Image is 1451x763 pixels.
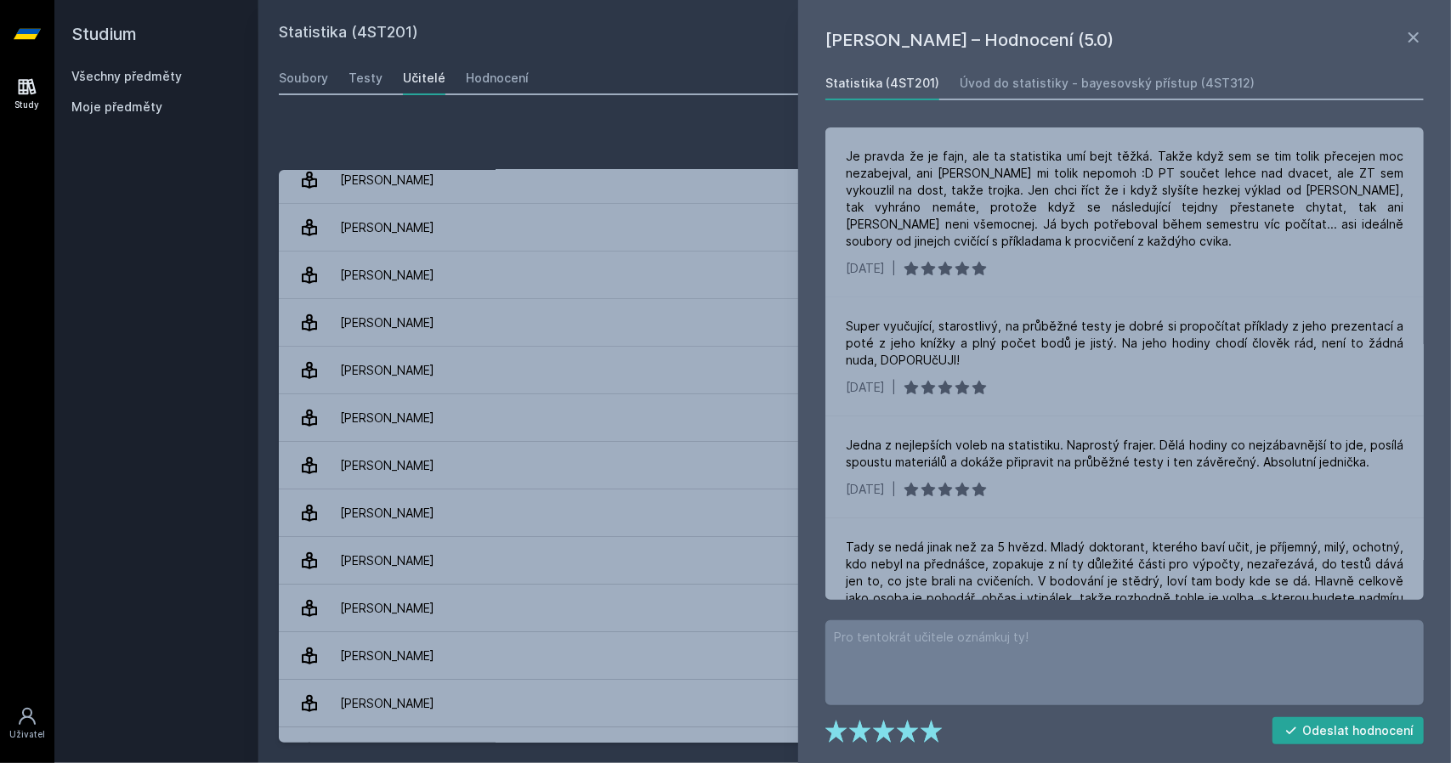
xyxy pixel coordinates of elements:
[3,68,51,120] a: Study
[279,204,1431,252] a: [PERSON_NAME] 2 hodnocení 4.0
[71,69,182,83] a: Všechny předměty
[340,544,434,578] div: [PERSON_NAME]
[340,591,434,625] div: [PERSON_NAME]
[846,379,885,396] div: [DATE]
[340,687,434,721] div: [PERSON_NAME]
[279,61,328,95] a: Soubory
[279,299,1431,347] a: [PERSON_NAME] 13 hodnocení 4.7
[279,489,1431,537] a: [PERSON_NAME] 6 hodnocení 5.0
[279,347,1431,394] a: [PERSON_NAME] 2 hodnocení 3.5
[846,318,1403,369] div: Super vyučující, starostlivý, na průběžné testy je dobré si propočítat příklady z jeho prezentací...
[279,20,1240,48] h2: Statistika (4ST201)
[349,70,383,87] div: Testy
[1272,717,1425,744] button: Odeslat hodnocení
[340,306,434,340] div: [PERSON_NAME]
[846,260,885,277] div: [DATE]
[403,70,445,87] div: Učitelé
[846,481,885,498] div: [DATE]
[279,680,1431,727] a: [PERSON_NAME] 2 hodnocení 5.0
[279,252,1431,299] a: [PERSON_NAME] 30 hodnocení 4.8
[466,70,529,87] div: Hodnocení
[846,437,1403,471] div: Jedna z nejlepších voleb na statistiku. Naprostý frajer. Dělá hodiny co nejzábavnější to jde, pos...
[279,394,1431,442] a: [PERSON_NAME] 5 hodnocení 4.6
[340,258,434,292] div: [PERSON_NAME]
[279,442,1431,489] a: [PERSON_NAME] 11 hodnocení 4.9
[466,61,529,95] a: Hodnocení
[279,585,1431,632] a: [PERSON_NAME] 3 hodnocení 4.7
[846,148,1403,250] div: Je pravda že je fajn, ale ta statistika umí bejt těžká. Takže když sem se tim tolik přecejen moc ...
[279,632,1431,680] a: [PERSON_NAME] 14 hodnocení 4.8
[279,70,328,87] div: Soubory
[279,156,1431,204] a: [PERSON_NAME] 1 hodnocení 5.0
[340,211,434,245] div: [PERSON_NAME]
[340,353,434,387] div: [PERSON_NAME]
[279,537,1431,585] a: [PERSON_NAME] 2 hodnocení 3.5
[340,639,434,673] div: [PERSON_NAME]
[340,449,434,483] div: [PERSON_NAME]
[846,539,1403,675] div: Tady se nedá jinak než za 5 hvězd. Mladý doktorant, kterého baví učit, je příjemný, milý, ochotný...
[71,99,162,116] span: Moje předměty
[3,698,51,749] a: Uživatel
[340,401,434,435] div: [PERSON_NAME]
[340,163,434,197] div: [PERSON_NAME]
[15,99,40,111] div: Study
[403,61,445,95] a: Učitelé
[892,481,896,498] div: |
[9,728,45,741] div: Uživatel
[349,61,383,95] a: Testy
[340,496,434,530] div: [PERSON_NAME]
[892,379,896,396] div: |
[892,260,896,277] div: |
